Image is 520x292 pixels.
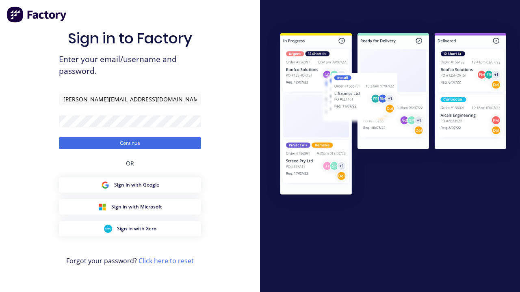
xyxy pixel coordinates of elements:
button: Google Sign inSign in with Google [59,177,201,193]
input: Email/Username [59,93,201,105]
span: Forgot your password? [66,256,194,266]
a: Click here to reset [139,256,194,265]
button: Xero Sign inSign in with Xero [59,221,201,236]
span: Sign in with Microsoft [111,203,162,210]
button: Continue [59,137,201,149]
img: Microsoft Sign in [98,203,106,211]
img: Xero Sign in [104,225,112,233]
h1: Sign in to Factory [68,30,192,47]
button: Microsoft Sign inSign in with Microsoft [59,199,201,215]
img: Google Sign in [101,181,109,189]
span: Enter your email/username and password. [59,54,201,77]
img: Factory [6,6,67,23]
img: Sign in [266,21,520,209]
span: Sign in with Google [114,181,159,189]
div: OR [126,149,134,177]
span: Sign in with Xero [117,225,156,232]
